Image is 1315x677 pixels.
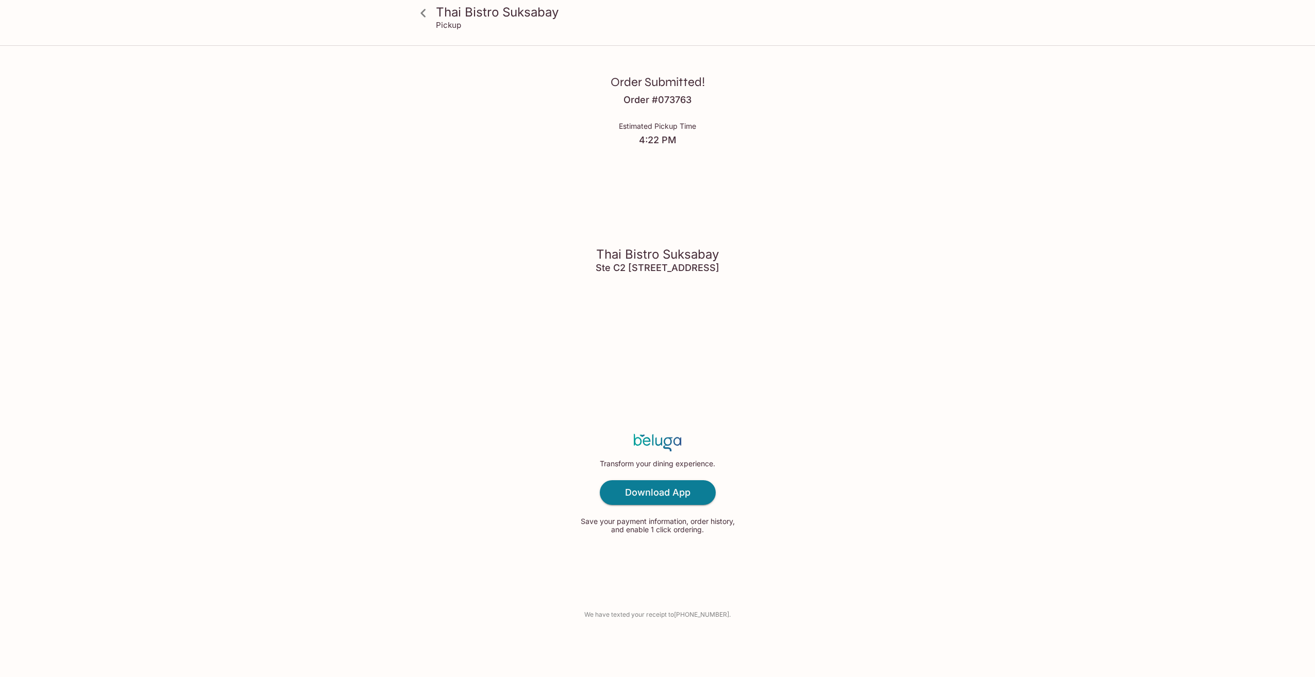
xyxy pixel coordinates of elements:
a: Download App [600,480,716,505]
h3: Thai Bistro Suksabay [436,4,897,20]
p: Save your payment information, order history, and enable 1 click ordering. [578,517,737,534]
h4: Order # 073763 [623,94,692,106]
h4: 4:22 PM [619,134,696,146]
p: Transform your dining experience. [600,460,715,468]
img: Beluga [634,434,682,451]
p: Estimated Pickup Time [619,122,696,130]
h3: Thai Bistro Suksabay [596,246,719,262]
h3: Order Submitted! [611,74,705,90]
h4: Ste C2 [STREET_ADDRESS] [596,262,719,274]
p: We have texted your receipt to [PHONE_NUMBER] . [584,610,731,619]
p: Pickup [436,20,461,30]
h4: Download App [625,487,690,498]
